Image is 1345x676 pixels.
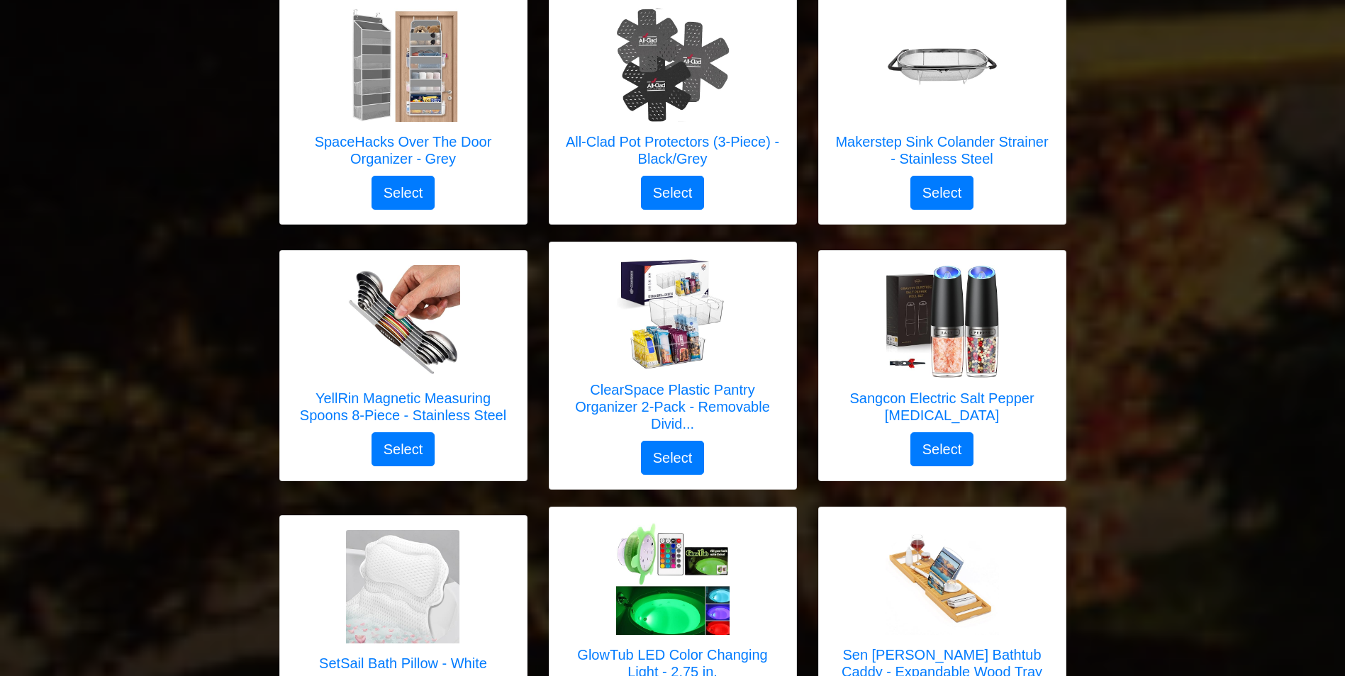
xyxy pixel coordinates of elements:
[616,9,730,122] img: All-Clad Pot Protectors (3-Piece) - Black/Grey
[910,176,974,210] button: Select
[910,432,974,466] button: Select
[616,522,730,635] img: GlowTub LED Color Changing Light - 2.75 in.
[641,441,705,475] button: Select
[886,265,999,378] img: Sangcon Electric Salt Pepper Grinder
[347,265,460,378] img: YellRin Magnetic Measuring Spoons 8-Piece - Stainless Steel
[564,381,782,432] h5: ClearSpace Plastic Pantry Organizer 2-Pack - Removable Divid...
[886,522,999,635] img: Sen Yi Bao Bathtub Caddy - Expandable Wood Tray
[833,390,1051,424] h5: Sangcon Electric Salt Pepper [MEDICAL_DATA]
[833,133,1051,167] h5: Makerstep Sink Colander Strainer - Stainless Steel
[294,390,513,424] h5: YellRin Magnetic Measuring Spoons 8-Piece - Stainless Steel
[347,9,460,122] img: SpaceHacks Over The Door Organizer - Grey
[294,133,513,167] h5: SpaceHacks Over The Door Organizer - Grey
[346,530,459,643] img: SetSail Bath Pillow - White
[833,265,1051,432] a: Sangcon Electric Salt Pepper Grinder Sangcon Electric Salt Pepper [MEDICAL_DATA]
[833,9,1051,176] a: Makerstep Sink Colander Strainer - Stainless Steel Makerstep Sink Colander Strainer - Stainless S...
[564,257,782,441] a: ClearSpace Plastic Pantry Organizer 2-Pack - Removable Dividers ClearSpace Plastic Pantry Organiz...
[294,265,513,432] a: YellRin Magnetic Measuring Spoons 8-Piece - Stainless Steel YellRin Magnetic Measuring Spoons 8-P...
[886,9,999,122] img: Makerstep Sink Colander Strainer - Stainless Steel
[372,432,435,466] button: Select
[294,9,513,176] a: SpaceHacks Over The Door Organizer - Grey SpaceHacks Over The Door Organizer - Grey
[372,176,435,210] button: Select
[319,655,487,672] h5: SetSail Bath Pillow - White
[641,176,705,210] button: Select
[616,257,730,370] img: ClearSpace Plastic Pantry Organizer 2-Pack - Removable Dividers
[564,9,782,176] a: All-Clad Pot Protectors (3-Piece) - Black/Grey All-Clad Pot Protectors (3-Piece) - Black/Grey
[564,133,782,167] h5: All-Clad Pot Protectors (3-Piece) - Black/Grey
